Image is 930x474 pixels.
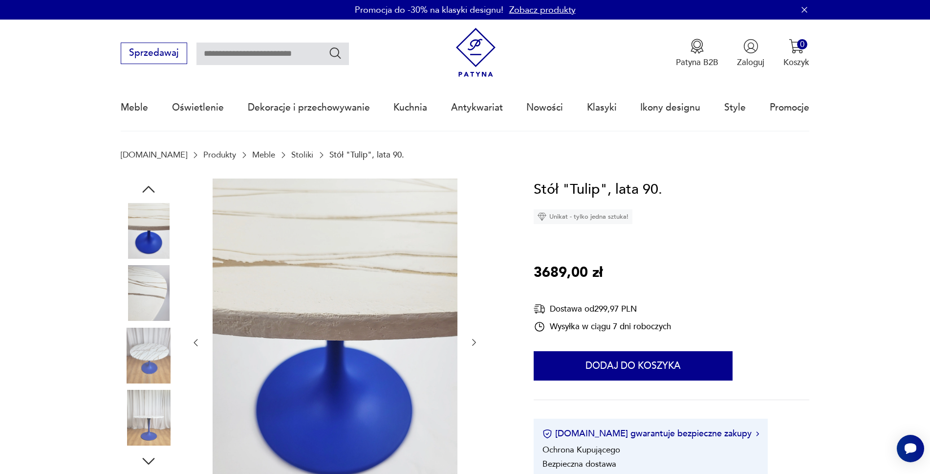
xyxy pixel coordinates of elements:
[756,431,759,436] img: Ikona strzałki w prawo
[451,85,503,130] a: Antykwariat
[542,428,759,440] button: [DOMAIN_NAME] gwarantuje bezpieczne zakupy
[451,28,500,77] img: Patyna - sklep z meblami i dekoracjami vintage
[121,43,187,64] button: Sprzedawaj
[690,39,705,54] img: Ikona medalu
[509,4,576,16] a: Zobacz produkty
[676,57,718,68] p: Patyna B2B
[640,85,700,130] a: Ikony designu
[542,444,620,455] li: Ochrona Kupującego
[121,150,187,159] a: [DOMAIN_NAME]
[121,390,176,446] img: Zdjęcie produktu Stół "Tulip", lata 90.
[676,39,718,68] button: Patyna B2B
[252,150,275,159] a: Meble
[248,85,370,130] a: Dekoracje i przechowywanie
[526,85,563,130] a: Nowości
[534,321,671,333] div: Wysyłka w ciągu 7 dni roboczych
[737,39,764,68] button: Zaloguj
[534,209,632,224] div: Unikat - tylko jedna sztuka!
[789,39,804,54] img: Ikona koszyka
[393,85,427,130] a: Kuchnia
[534,179,662,201] h1: Stół "Tulip", lata 90.
[291,150,313,159] a: Stoliki
[355,4,503,16] p: Promocja do -30% na klasyki designu!
[797,39,807,49] div: 0
[770,85,809,130] a: Promocje
[783,39,809,68] button: 0Koszyk
[121,265,176,321] img: Zdjęcie produktu Stół "Tulip", lata 90.
[121,85,148,130] a: Meble
[534,303,545,315] img: Ikona dostawy
[676,39,718,68] a: Ikona medaluPatyna B2B
[534,262,603,284] p: 3689,00 zł
[329,150,404,159] p: Stół "Tulip", lata 90.
[172,85,224,130] a: Oświetlenie
[328,46,343,60] button: Szukaj
[203,150,236,159] a: Produkty
[534,351,733,381] button: Dodaj do koszyka
[121,203,176,259] img: Zdjęcie produktu Stół "Tulip", lata 90.
[121,328,176,384] img: Zdjęcie produktu Stół "Tulip", lata 90.
[587,85,617,130] a: Klasyki
[542,458,616,470] li: Bezpieczna dostawa
[737,57,764,68] p: Zaloguj
[743,39,758,54] img: Ikonka użytkownika
[121,50,187,58] a: Sprzedawaj
[538,212,546,221] img: Ikona diamentu
[542,429,552,439] img: Ikona certyfikatu
[897,435,924,462] iframe: Smartsupp widget button
[724,85,746,130] a: Style
[783,57,809,68] p: Koszyk
[534,303,671,315] div: Dostawa od 299,97 PLN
